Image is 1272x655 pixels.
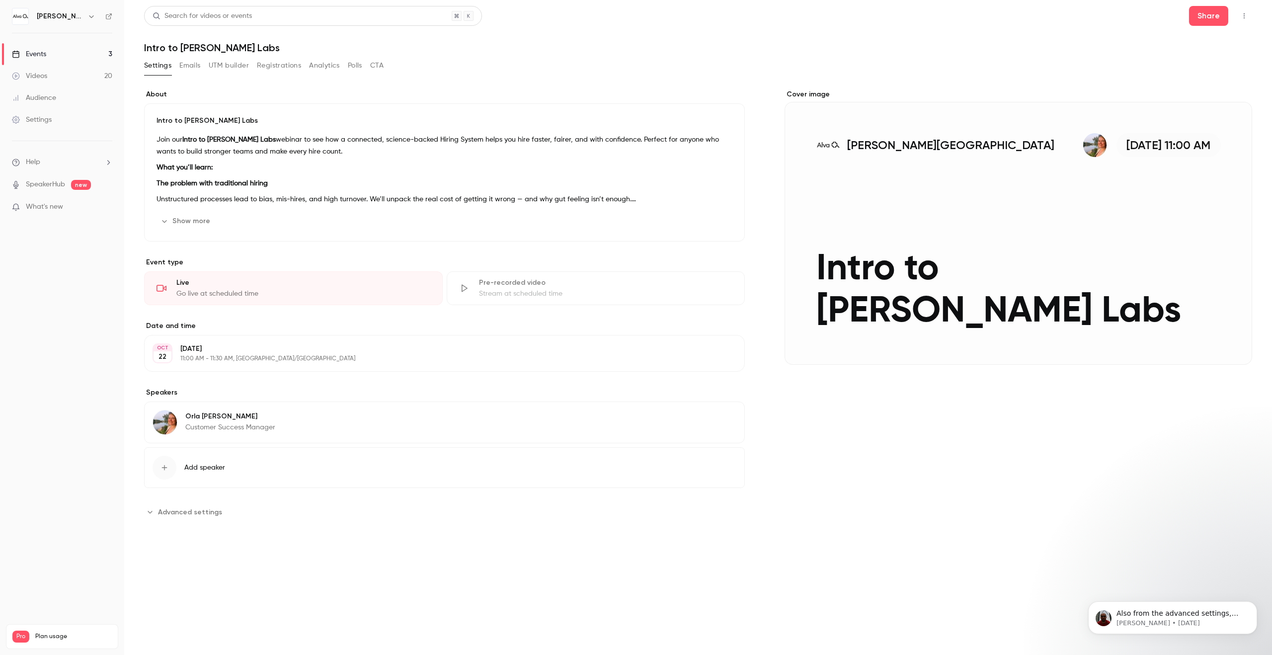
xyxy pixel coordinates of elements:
[12,115,52,125] div: Settings
[447,271,745,305] div: Pre-recorded videoStream at scheduled time
[157,213,216,229] button: Show more
[158,507,222,517] span: Advanced settings
[144,89,745,99] label: About
[144,58,171,74] button: Settings
[157,134,732,158] p: Join our webinar to see how a connected, science-backed Hiring System helps you hire faster, fair...
[176,289,430,299] div: Go live at scheduled time
[1073,580,1272,650] iframe: Intercom notifications message
[144,257,745,267] p: Event type
[209,58,249,74] button: UTM builder
[12,93,56,103] div: Audience
[184,463,225,473] span: Add speaker
[785,89,1252,365] section: Cover image
[12,157,112,167] li: help-dropdown-opener
[144,447,745,488] button: Add speaker
[12,71,47,81] div: Videos
[348,58,362,74] button: Polls
[157,193,732,205] p: Unstructured processes lead to bias, mis-hires, and high turnover. We’ll unpack the real cost of ...
[185,411,275,421] p: Orla [PERSON_NAME]
[370,58,384,74] button: CTA
[12,631,29,643] span: Pro
[157,164,213,171] strong: What you’ll learn:
[157,180,268,187] strong: The problem with traditional hiring
[309,58,340,74] button: Analytics
[157,116,732,126] p: Intro to [PERSON_NAME] Labs
[144,504,228,520] button: Advanced settings
[26,202,63,212] span: What's new
[176,278,430,288] div: Live
[144,321,745,331] label: Date and time
[153,11,252,21] div: Search for videos or events
[154,344,171,351] div: OCT
[71,180,91,190] span: new
[180,344,692,354] p: [DATE]
[144,271,443,305] div: LiveGo live at scheduled time
[180,355,692,363] p: 11:00 AM - 11:30 AM, [GEOGRAPHIC_DATA]/[GEOGRAPHIC_DATA]
[144,504,745,520] section: Advanced settings
[144,388,745,398] label: Speakers
[159,352,166,362] p: 22
[35,633,112,641] span: Plan usage
[257,58,301,74] button: Registrations
[479,289,733,299] div: Stream at scheduled time
[26,179,65,190] a: SpeakerHub
[1189,6,1228,26] button: Share
[153,410,177,434] img: Orla Kearney
[785,89,1252,99] label: Cover image
[144,402,745,443] div: Orla KearneyOrla [PERSON_NAME]Customer Success Manager
[26,157,40,167] span: Help
[182,136,276,143] strong: Intro to [PERSON_NAME] Labs
[12,8,28,24] img: Alva Academy
[37,11,83,21] h6: [PERSON_NAME][GEOGRAPHIC_DATA]
[100,203,112,212] iframe: Noticeable Trigger
[12,49,46,59] div: Events
[179,58,200,74] button: Emails
[144,42,1252,54] h1: Intro to [PERSON_NAME] Labs
[479,278,733,288] div: Pre-recorded video
[185,422,275,432] p: Customer Success Manager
